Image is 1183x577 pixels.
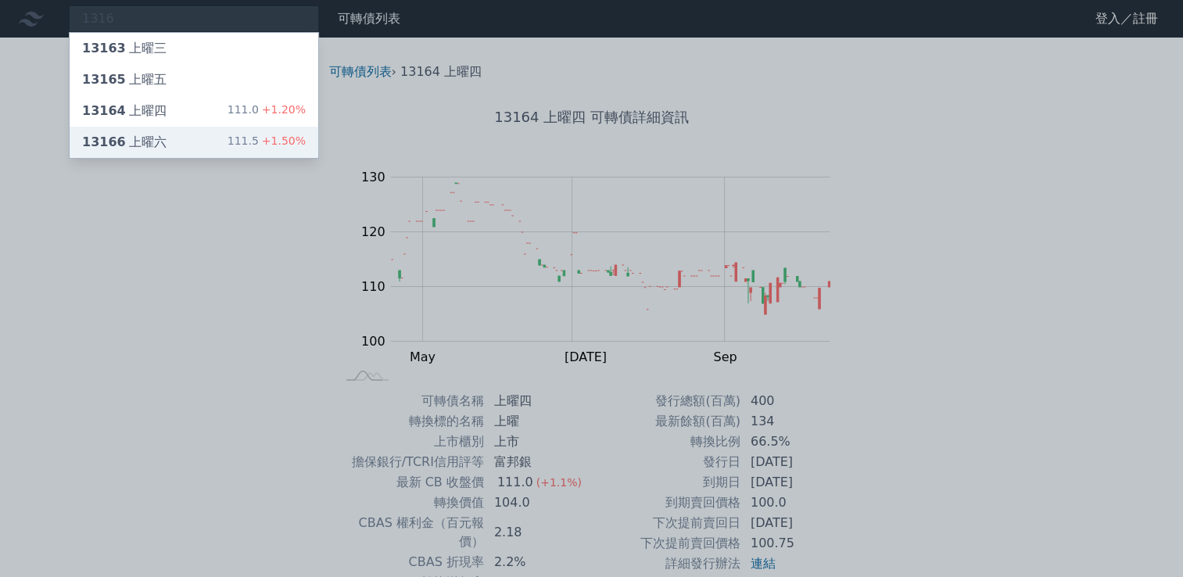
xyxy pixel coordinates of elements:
[70,95,318,127] a: 13164上曜四 111.0+1.20%
[259,103,306,116] span: +1.20%
[82,103,126,118] span: 13164
[82,41,126,56] span: 13163
[82,39,167,58] div: 上曜三
[259,134,306,147] span: +1.50%
[82,134,126,149] span: 13166
[82,70,167,89] div: 上曜五
[82,133,167,152] div: 上曜六
[70,64,318,95] a: 13165上曜五
[82,72,126,87] span: 13165
[70,127,318,158] a: 13166上曜六 111.5+1.50%
[228,102,306,120] div: 111.0
[228,133,306,152] div: 111.5
[70,33,318,64] a: 13163上曜三
[82,102,167,120] div: 上曜四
